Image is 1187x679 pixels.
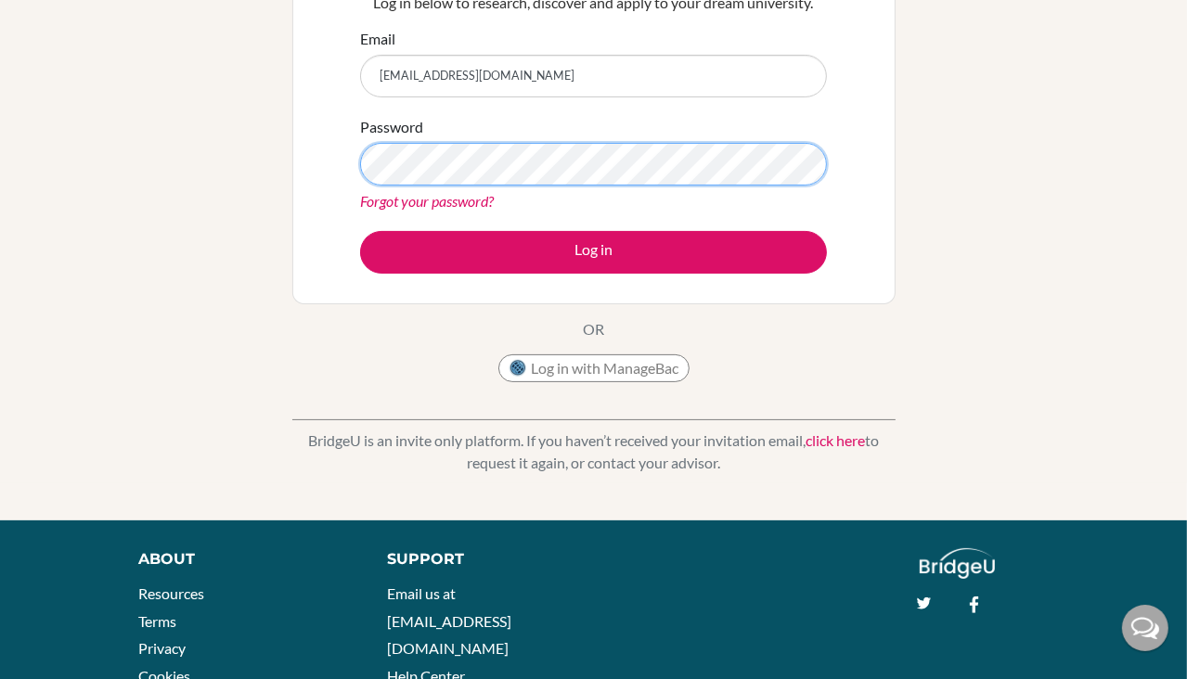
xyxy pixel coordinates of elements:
[138,639,186,657] a: Privacy
[138,548,345,570] div: About
[498,354,690,382] button: Log in with ManageBac
[920,548,995,579] img: logo_white@2x-f4f0deed5e89b7ecb1c2cc34c3e3d731f90f0f143d5ea2071677605dd97b5244.png
[583,318,604,340] p: OR
[138,584,204,602] a: Resources
[360,28,395,50] label: Email
[360,231,827,274] button: Log in
[806,431,865,449] a: click here
[39,12,83,30] span: ヘルプ
[360,116,423,138] label: Password
[292,429,896,474] p: BridgeU is an invite only platform. If you haven’t received your invitation email, to request it ...
[387,584,511,657] a: Email us at [EMAIL_ADDRESS][DOMAIN_NAME]
[138,612,176,630] a: Terms
[360,192,494,210] a: Forgot your password?
[387,548,575,570] div: Support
